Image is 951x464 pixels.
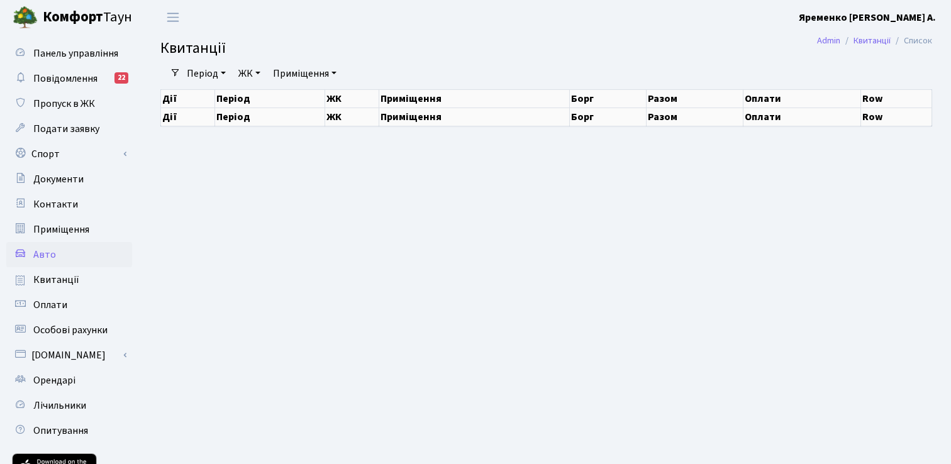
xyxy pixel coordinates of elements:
[182,63,231,84] a: Період
[6,91,132,116] a: Пропуск в ЖК
[379,89,570,108] th: Приміщення
[854,34,891,47] a: Квитанції
[6,167,132,192] a: Документи
[33,172,84,186] span: Документи
[33,197,78,211] span: Контакти
[798,28,951,54] nav: breadcrumb
[33,97,95,111] span: Пропуск в ЖК
[161,108,215,126] th: Дії
[817,34,840,47] a: Admin
[799,11,936,25] b: Яременко [PERSON_NAME] А.
[161,89,215,108] th: Дії
[861,108,932,126] th: Row
[33,323,108,337] span: Особові рахунки
[157,7,189,28] button: Переключити навігацію
[570,89,647,108] th: Борг
[6,318,132,343] a: Особові рахунки
[325,89,379,108] th: ЖК
[570,108,647,126] th: Борг
[33,424,88,438] span: Опитування
[6,292,132,318] a: Оплати
[6,343,132,368] a: [DOMAIN_NAME]
[33,273,79,287] span: Квитанції
[33,399,86,412] span: Лічильники
[6,41,132,66] a: Панель управління
[646,89,743,108] th: Разом
[33,47,118,60] span: Панель управління
[6,141,132,167] a: Спорт
[743,89,861,108] th: Оплати
[215,89,325,108] th: Період
[6,393,132,418] a: Лічильники
[891,34,932,48] li: Список
[33,122,99,136] span: Подати заявку
[6,116,132,141] a: Подати заявку
[43,7,132,28] span: Таун
[114,72,128,84] div: 22
[743,108,861,126] th: Оплати
[33,223,89,236] span: Приміщення
[33,248,56,262] span: Авто
[646,108,743,126] th: Разом
[6,418,132,443] a: Опитування
[6,217,132,242] a: Приміщення
[325,108,379,126] th: ЖК
[33,298,67,312] span: Оплати
[861,89,932,108] th: Row
[33,373,75,387] span: Орендарі
[233,63,265,84] a: ЖК
[6,267,132,292] a: Квитанції
[6,192,132,217] a: Контакти
[43,7,103,27] b: Комфорт
[13,5,38,30] img: logo.png
[268,63,342,84] a: Приміщення
[379,108,570,126] th: Приміщення
[6,368,132,393] a: Орендарі
[215,108,325,126] th: Період
[6,242,132,267] a: Авто
[160,37,226,59] span: Квитанції
[799,10,936,25] a: Яременко [PERSON_NAME] А.
[6,66,132,91] a: Повідомлення22
[33,72,97,86] span: Повідомлення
